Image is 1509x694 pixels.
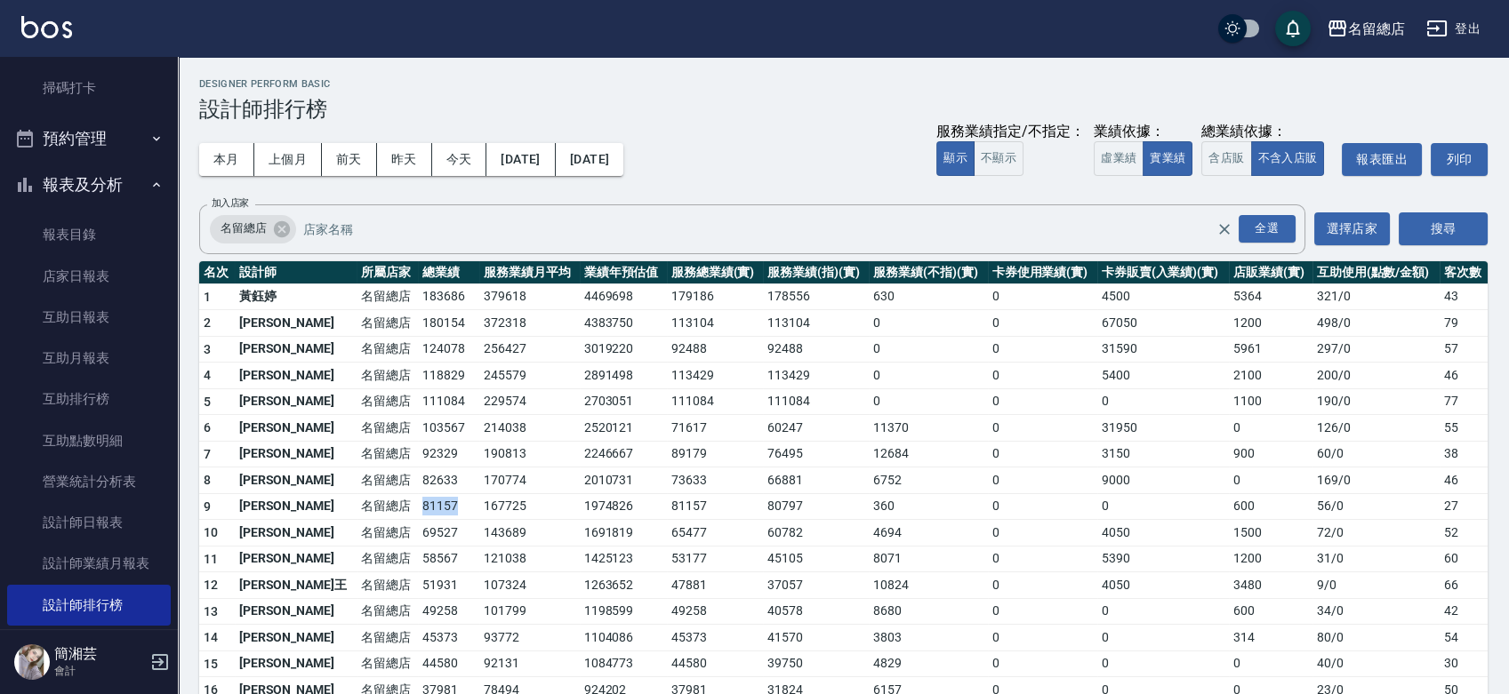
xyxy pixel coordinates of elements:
th: 互助使用(點數/金額) [1312,261,1440,284]
td: 2520121 [580,415,667,442]
td: 92488 [667,336,764,363]
div: 服務業績指定/不指定： [936,123,1085,141]
td: 2010731 [580,467,667,494]
td: 名留總店 [357,572,418,599]
td: 2891498 [580,363,667,389]
td: 45105 [763,546,869,572]
img: Person [14,644,50,680]
td: 27 [1440,493,1488,520]
td: 82633 [418,467,479,494]
td: 3480 [1229,572,1312,599]
td: 0 [988,415,1097,442]
td: 600 [1229,598,1312,625]
td: 0 [988,388,1097,415]
a: 設計師日報表 [7,502,171,543]
td: 53177 [667,546,764,572]
td: 2100 [1229,363,1312,389]
td: 180154 [418,310,479,337]
td: 81157 [667,493,764,520]
td: 111084 [418,388,479,415]
td: 名留總店 [357,546,418,572]
td: [PERSON_NAME] [235,546,357,572]
td: 0 [988,310,1097,337]
td: [PERSON_NAME] [235,493,357,520]
td: 0 [988,493,1097,520]
th: 服務總業績(實) [667,261,764,284]
td: 4050 [1097,572,1229,599]
td: 81157 [418,493,479,520]
td: 40 / 0 [1312,650,1440,677]
td: 80797 [763,493,869,520]
td: 4050 [1097,520,1229,546]
td: 360 [869,493,987,520]
td: 54 [1440,625,1488,651]
td: 30 [1440,650,1488,677]
td: [PERSON_NAME] [235,520,357,546]
td: 0 [1097,650,1229,677]
td: [PERSON_NAME] [235,650,357,677]
td: [PERSON_NAME] [235,441,357,467]
th: 服務業績月平均 [479,261,580,284]
button: 前天 [322,143,377,176]
button: save [1275,11,1311,46]
td: 0 [988,572,1097,599]
td: 79 [1440,310,1488,337]
td: 47881 [667,572,764,599]
button: 搜尋 [1399,212,1488,245]
td: 45373 [667,625,764,651]
td: 名留總店 [357,283,418,310]
td: 113429 [763,363,869,389]
button: 實業績 [1143,141,1192,176]
button: [DATE] [486,143,555,176]
td: 379618 [479,283,580,310]
td: 0 [988,650,1097,677]
td: 12684 [869,441,987,467]
span: 8 [204,473,211,487]
td: 37057 [763,572,869,599]
td: 31 / 0 [1312,546,1440,572]
div: 名留總店 [1348,18,1405,40]
td: 66881 [763,467,869,494]
td: 1500 [1229,520,1312,546]
td: 2246667 [580,441,667,467]
td: 0 [988,441,1097,467]
button: 上個月 [254,143,322,176]
td: 245579 [479,363,580,389]
td: 314 [1229,625,1312,651]
button: 今天 [432,143,487,176]
button: 不顯示 [974,141,1023,176]
td: 600 [1229,493,1312,520]
th: 服務業績(不指)(實) [869,261,987,284]
td: 0 [869,363,987,389]
button: 選擇店家 [1314,212,1391,245]
td: 67050 [1097,310,1229,337]
td: 1104086 [580,625,667,651]
span: 6 [204,420,211,435]
button: 報表匯出 [1342,143,1422,176]
span: 14 [204,630,219,644]
td: 0 [869,336,987,363]
td: 121038 [479,546,580,572]
td: 0 [1229,650,1312,677]
td: 101799 [479,598,580,625]
button: 登出 [1419,12,1488,45]
td: 256427 [479,336,580,363]
td: 0 [988,520,1097,546]
td: 72 / 0 [1312,520,1440,546]
td: 169 / 0 [1312,467,1440,494]
button: 昨天 [377,143,432,176]
td: 45373 [418,625,479,651]
td: 80 / 0 [1312,625,1440,651]
td: 8680 [869,598,987,625]
td: 60782 [763,520,869,546]
td: 3803 [869,625,987,651]
a: 設計師排行榜 [7,585,171,626]
h2: Designer Perform Basic [199,78,1488,90]
td: 297 / 0 [1312,336,1440,363]
th: 業績年預估值 [580,261,667,284]
td: 名留總店 [357,336,418,363]
span: 11 [204,552,219,566]
td: [PERSON_NAME] [235,310,357,337]
td: [PERSON_NAME] [235,625,357,651]
span: 13 [204,604,219,618]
